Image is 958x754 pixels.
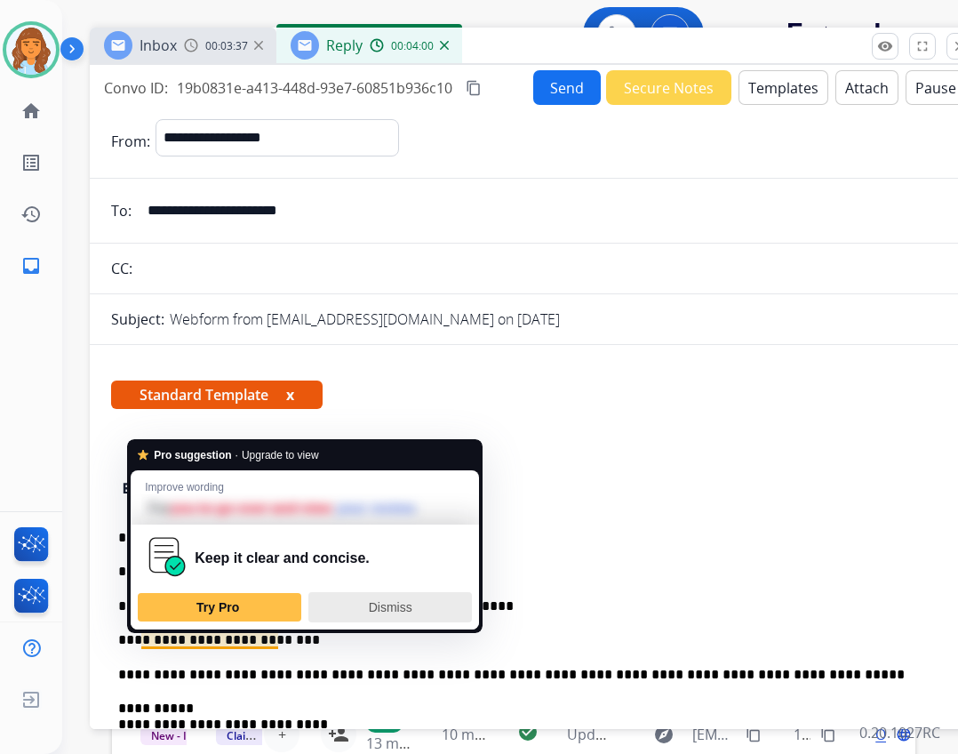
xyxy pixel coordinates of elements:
span: 19b0831e-a413-448d-93e7-60851b936c10 [177,78,452,98]
mat-icon: fullscreen [914,38,930,54]
button: x [286,384,294,405]
span: New - Initial [140,726,223,745]
mat-icon: inbox [20,255,42,277]
span: Reply [326,36,363,55]
span: Standard Template [111,381,323,409]
p: From: [111,131,150,152]
mat-icon: remove_red_eye [877,38,893,54]
span: 00:03:37 [205,39,248,53]
p: To: [111,200,132,221]
span: 13 minutes ago [366,734,469,753]
mat-icon: home [20,100,42,122]
span: 10 minutes ago [442,725,545,744]
p: Convo ID: [104,77,168,99]
p: 0.20.1027RC [859,722,940,743]
mat-icon: content_copy [820,726,836,742]
span: 00:04:00 [391,39,434,53]
button: Attach [835,70,898,105]
span: + [278,724,286,745]
span: Inbox [140,36,177,55]
mat-icon: explore [653,724,675,745]
button: + [264,717,299,752]
p: Webform from [EMAIL_ADDRESS][DOMAIN_NAME] on [DATE] [170,309,560,330]
mat-icon: person_add [328,724,349,745]
mat-icon: content_copy [466,80,482,96]
img: avatar [6,25,56,75]
mat-icon: list_alt [20,152,42,173]
mat-icon: history [20,204,42,225]
span: Claims Adjudication [216,726,338,745]
p: Subject: [111,309,164,330]
button: Secure Notes [606,70,731,105]
button: Templates [738,70,828,105]
div: Bold [114,476,140,502]
button: Send [533,70,601,105]
p: CC: [111,258,132,279]
span: [EMAIL_ADDRESS][DOMAIN_NAME] [692,724,736,745]
mat-icon: check_circle [517,721,539,742]
mat-icon: content_copy [746,726,762,742]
